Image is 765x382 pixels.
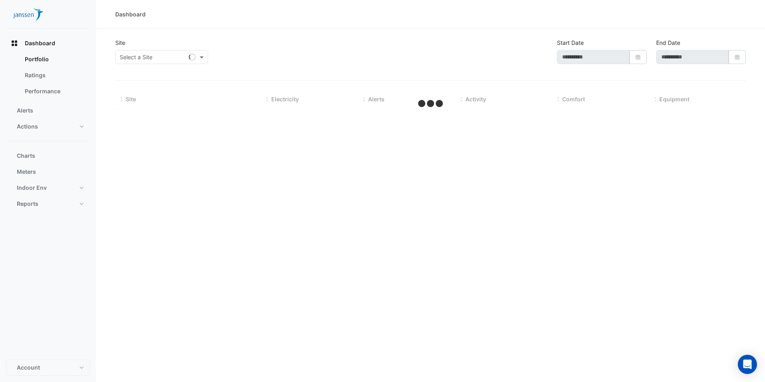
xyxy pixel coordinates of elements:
span: Activity [465,96,486,103]
span: Alerts [368,96,385,103]
label: End Date [656,38,680,47]
label: Site [115,38,125,47]
div: Dashboard [6,51,90,103]
label: Start Date [557,38,584,47]
button: Actions [6,119,90,135]
button: Alerts [6,103,90,119]
span: Reports [17,200,38,208]
span: Meters [17,168,36,176]
div: Open Intercom Messenger [738,355,757,374]
app-icon: Dashboard [10,39,18,47]
span: Account [17,364,40,372]
span: Comfort [562,96,585,103]
button: Reports [6,196,90,212]
span: Actions [17,123,38,131]
a: Ratings [18,67,90,83]
img: Company Logo [10,6,46,22]
button: Charts [6,148,90,164]
a: Performance [18,83,90,99]
button: Account [6,360,90,376]
div: Dashboard [115,10,146,18]
span: Charts [17,152,35,160]
span: Dashboard [25,39,55,47]
span: Electricity [271,96,299,103]
button: Meters [6,164,90,180]
span: Equipment [659,96,689,103]
span: Site [126,96,136,103]
a: Portfolio [18,51,90,67]
span: Alerts [17,107,33,115]
button: Dashboard [6,35,90,51]
button: Indoor Env [6,180,90,196]
span: Indoor Env [17,184,47,192]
